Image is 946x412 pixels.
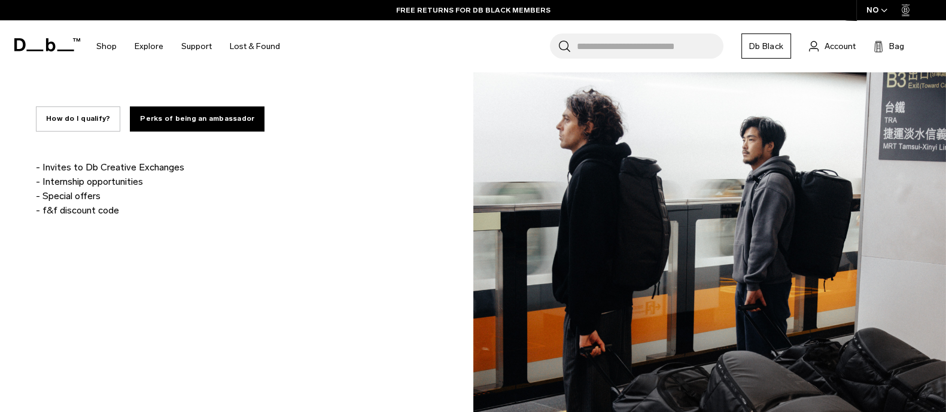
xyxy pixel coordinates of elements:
[230,25,280,68] a: Lost & Found
[889,40,904,53] span: Bag
[36,160,287,218] p: - Invites to Db Creative Exchanges - Internship opportunities - Special offers - f&f discount code
[874,39,904,53] button: Bag
[130,106,264,132] button: Perks of being an ambassador
[809,39,856,53] a: Account
[825,40,856,53] span: Account
[87,20,289,72] nav: Main Navigation
[36,106,120,132] button: How do I qualify?
[96,25,117,68] a: Shop
[181,25,212,68] a: Support
[741,33,791,59] a: Db Black
[135,25,163,68] a: Explore
[396,5,550,16] a: FREE RETURNS FOR DB BLACK MEMBERS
